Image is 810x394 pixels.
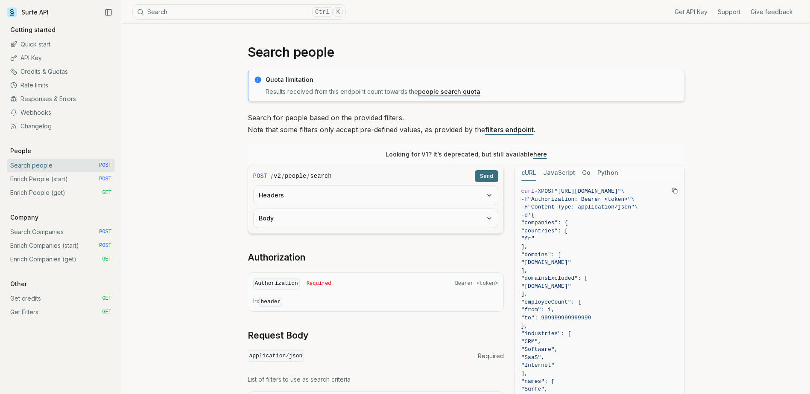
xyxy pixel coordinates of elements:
code: application/json [248,351,304,362]
span: "from": 1, [521,307,555,313]
button: Send [475,170,498,182]
p: Other [7,280,30,288]
p: In: [253,297,498,306]
code: header [259,297,283,307]
span: Required [307,280,331,287]
code: search [310,172,331,180]
code: v2 [274,172,281,180]
a: Search people POST [7,159,115,172]
kbd: K [333,7,343,17]
span: POST [99,242,111,249]
span: POST [99,229,111,235]
span: "companies": { [521,220,568,226]
a: Enrich People (start) POST [7,172,115,186]
a: Changelog [7,119,115,133]
code: Authorization [253,278,300,290]
p: Quota limitation [266,75,679,84]
a: Search Companies POST [7,225,115,239]
a: Enrich Companies (start) POST [7,239,115,252]
span: "Software", [521,346,558,353]
a: Enrich Companies (get) GET [7,252,115,266]
span: / [307,172,309,180]
a: Enrich People (get) GET [7,186,115,200]
span: POST [541,188,554,194]
span: "industries": [ [521,330,571,337]
span: / [271,172,273,180]
span: "CRM", [521,339,541,345]
a: Get Filters GET [7,305,115,319]
span: ], [521,243,528,250]
a: people search quota [418,88,480,95]
span: "countries": [ [521,228,568,234]
span: -d [521,212,528,218]
span: / [282,172,284,180]
h1: Search people [248,44,685,60]
span: "SaaS", [521,354,545,361]
p: Looking for V1? It’s deprecated, but still available [386,150,547,159]
a: Request Body [248,330,308,342]
button: Body [254,209,498,228]
span: -H [521,196,528,203]
span: "domainsExcluded": [ [521,275,588,281]
span: "[DOMAIN_NAME]" [521,259,571,266]
button: cURL [521,165,536,181]
a: Webhooks [7,106,115,119]
a: Support [718,8,740,16]
span: "Internet" [521,362,555,368]
button: Python [597,165,618,181]
a: here [533,151,547,158]
span: ], [521,291,528,297]
button: JavaScript [543,165,575,181]
span: GET [102,295,111,302]
button: Headers [254,186,498,205]
a: Quick start [7,38,115,51]
button: Go [582,165,591,181]
span: \ [631,196,635,203]
span: POST [99,162,111,169]
p: Results received from this endpoint count towards the [266,87,679,96]
span: "[DOMAIN_NAME]" [521,283,571,290]
span: "[URL][DOMAIN_NAME]" [555,188,621,194]
kbd: Ctrl [312,7,333,17]
span: '{ [528,212,535,218]
span: POST [99,176,111,183]
span: ], [521,267,528,274]
span: GET [102,309,111,316]
span: }, [521,323,528,329]
a: filters endpoint [485,125,534,134]
p: List of filters to use as search criteria [248,375,504,384]
span: curl [521,188,535,194]
span: "fr" [521,235,535,242]
span: -X [535,188,541,194]
span: "employeeCount": { [521,299,581,305]
span: "domains": [ [521,252,561,258]
span: "names": [ [521,378,555,385]
a: API Key [7,51,115,65]
code: people [285,172,306,180]
span: GET [102,189,111,196]
p: Search for people based on the provided filters. Note that some filters only accept pre-defined v... [248,112,685,136]
span: GET [102,256,111,263]
button: SearchCtrlK [132,4,346,20]
span: \ [635,204,638,210]
span: \ [621,188,625,194]
a: Authorization [248,252,305,264]
span: "to": 999999999999999 [521,315,591,321]
span: "Authorization: Bearer <token>" [528,196,631,203]
a: Surfe API [7,6,49,19]
span: "Content-Type: application/json" [528,204,635,210]
span: -H [521,204,528,210]
button: Copy Text [668,184,681,197]
a: Responses & Errors [7,92,115,106]
a: Credits & Quotas [7,65,115,78]
span: Bearer <token> [455,280,498,287]
span: ], [521,370,528,377]
a: Get API Key [675,8,708,16]
p: Getting started [7,26,59,34]
span: Required [478,352,504,360]
a: Get credits GET [7,292,115,305]
a: Give feedback [751,8,793,16]
p: People [7,147,35,155]
span: POST [253,172,268,180]
a: Rate limits [7,78,115,92]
